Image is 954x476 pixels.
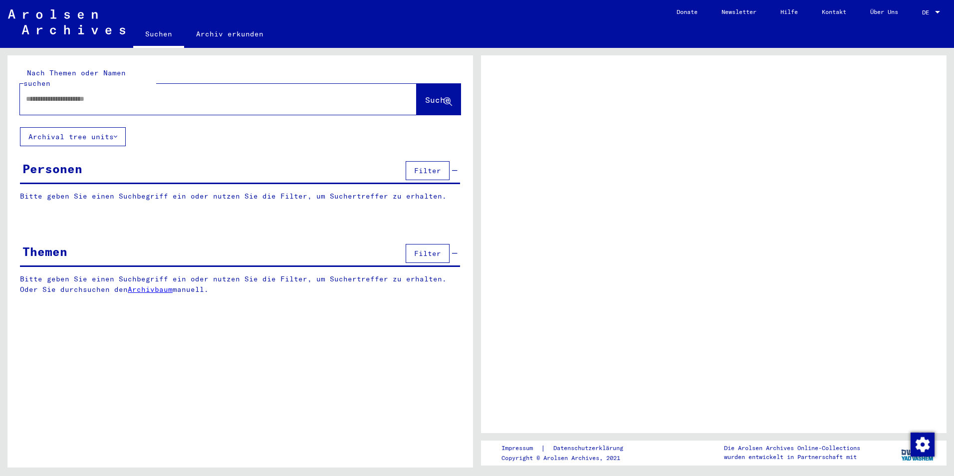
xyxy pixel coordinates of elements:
[417,84,461,115] button: Suche
[23,68,126,88] mat-label: Nach Themen oder Namen suchen
[724,444,860,453] p: Die Arolsen Archives Online-Collections
[20,191,460,202] p: Bitte geben Sie einen Suchbegriff ein oder nutzen Sie die Filter, um Suchertreffer zu erhalten.
[128,285,173,294] a: Archivbaum
[133,22,184,48] a: Suchen
[22,242,67,260] div: Themen
[414,249,441,258] span: Filter
[406,244,450,263] button: Filter
[501,454,635,463] p: Copyright © Arolsen Archives, 2021
[545,443,635,454] a: Datenschutzerklärung
[724,453,860,462] p: wurden entwickelt in Partnerschaft mit
[910,432,934,456] div: Zustimmung ändern
[406,161,450,180] button: Filter
[414,166,441,175] span: Filter
[20,127,126,146] button: Archival tree units
[8,9,125,34] img: Arolsen_neg.svg
[922,9,933,16] span: DE
[911,433,935,457] img: Zustimmung ändern
[20,274,461,295] p: Bitte geben Sie einen Suchbegriff ein oder nutzen Sie die Filter, um Suchertreffer zu erhalten. O...
[184,22,275,46] a: Archiv erkunden
[899,440,937,465] img: yv_logo.png
[501,443,541,454] a: Impressum
[501,443,635,454] div: |
[425,95,450,105] span: Suche
[22,160,82,178] div: Personen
